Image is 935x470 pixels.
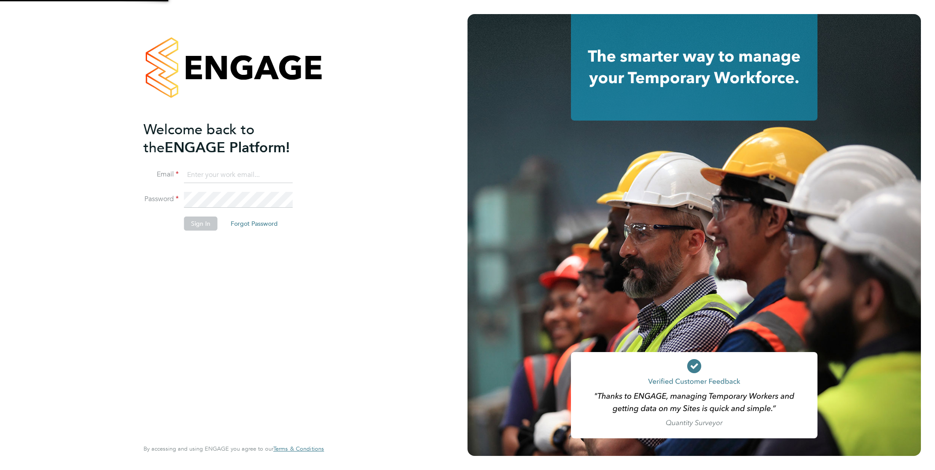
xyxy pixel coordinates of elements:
button: Sign In [184,217,217,231]
label: Password [144,195,179,204]
button: Forgot Password [224,217,285,231]
h2: ENGAGE Platform! [144,121,315,157]
input: Enter your work email... [184,167,293,183]
a: Terms & Conditions [273,445,324,452]
label: Email [144,170,179,179]
span: By accessing and using ENGAGE you agree to our [144,445,324,452]
span: Welcome back to the [144,121,254,156]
